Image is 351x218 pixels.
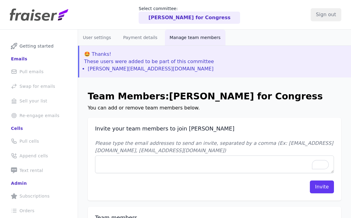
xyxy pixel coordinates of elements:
div: Emails [11,56,27,62]
h2: Invite your team members to join [PERSON_NAME] [95,125,334,132]
a: Getting started [5,39,73,53]
p: You can add or remove team members below. [88,104,341,112]
p: 🤩 Thanks! These users were added to be part of this committee [84,51,346,73]
p: [PERSON_NAME] for Congress [148,14,230,21]
a: Select committee: [PERSON_NAME] for Congress [139,5,240,24]
img: Fraiser Logo [10,9,68,21]
h1: Team Members: [PERSON_NAME] for Congress [88,91,341,102]
li: [PERSON_NAME][EMAIL_ADDRESS][DOMAIN_NAME] [88,65,346,73]
textarea: To enrich screen reader interactions, please activate Accessibility in Grammarly extension settings [95,155,334,173]
button: Payment details [118,30,162,45]
span: Getting started [19,43,54,49]
button: Manage team members [165,30,225,45]
div: Admin [11,180,27,186]
button: User settings [78,30,116,45]
label: Please type the email addresses to send an invite, separated by a comma (Ex: [EMAIL_ADDRESS][DOMA... [95,140,334,154]
div: Cells [11,125,23,131]
p: Select committee: [139,5,240,12]
input: Sign out [311,8,341,21]
button: Invite [310,180,334,193]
